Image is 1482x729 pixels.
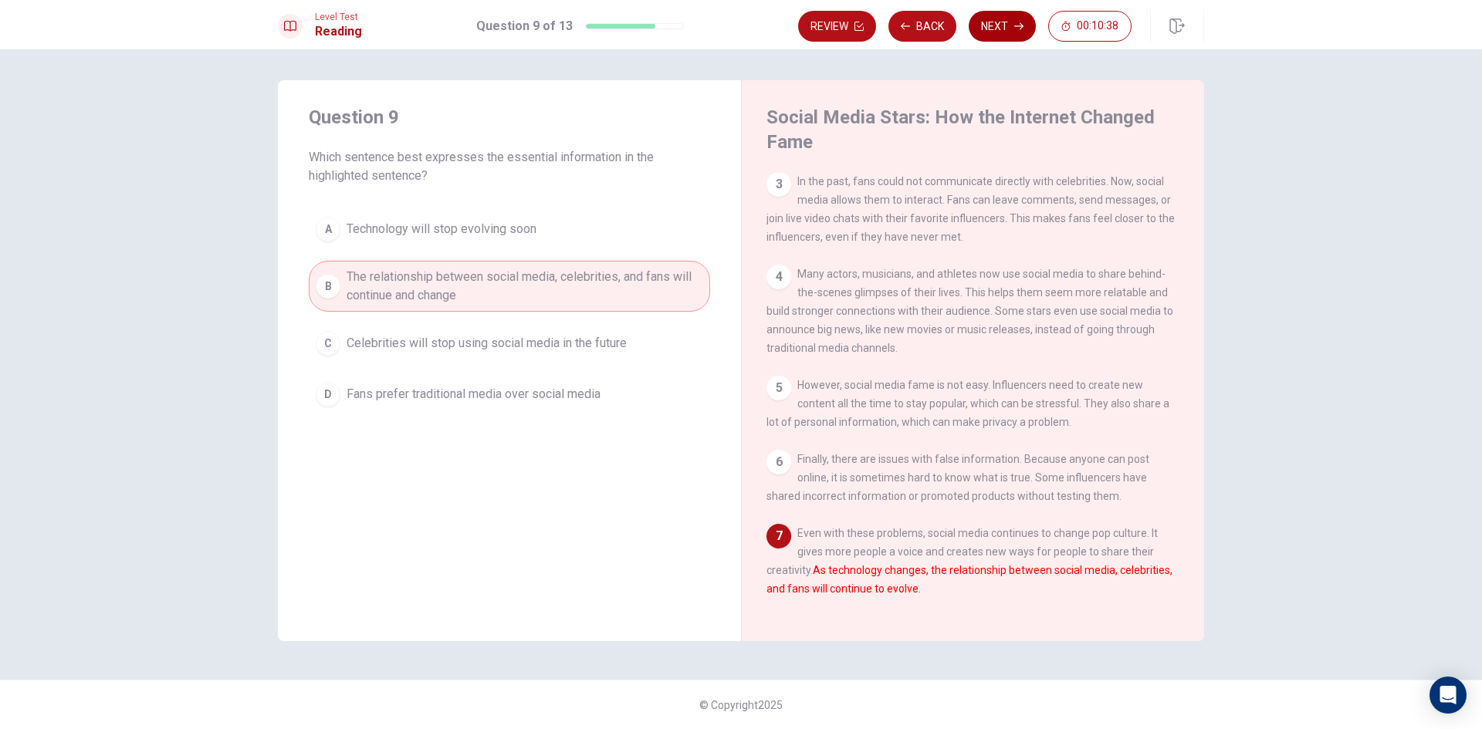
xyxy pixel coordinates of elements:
h1: Question 9 of 13 [476,17,573,35]
button: ATechnology will stop evolving soon [309,210,710,248]
span: Level Test [315,12,362,22]
span: However, social media fame is not easy. Influencers need to create new content all the time to st... [766,379,1169,428]
span: The relationship between social media, celebrities, and fans will continue and change [347,268,703,305]
span: Which sentence best expresses the essential information in the highlighted sentence? [309,148,710,185]
div: 7 [766,524,791,548]
button: DFans prefer traditional media over social media [309,375,710,413]
div: 6 [766,450,791,474]
button: Back [888,11,956,42]
div: 3 [766,172,791,197]
span: Many actors, musicians, and athletes now use social media to share behind-the-scenes glimpses of ... [766,268,1173,354]
span: Even with these problems, social media continues to change pop culture. It gives more people a vo... [766,527,1172,595]
div: D [316,382,340,407]
button: 00:10:38 [1048,11,1132,42]
div: C [316,331,340,356]
span: Celebrities will stop using social media in the future [347,334,627,353]
span: In the past, fans could not communicate directly with celebrities. Now, social media allows them ... [766,175,1175,243]
div: 4 [766,265,791,289]
h4: Social Media Stars: How the Internet Changed Fame [766,105,1176,154]
span: © Copyright 2025 [699,699,783,711]
span: Technology will stop evolving soon [347,220,536,238]
div: B [316,274,340,299]
font: As technology changes, the relationship between social media, celebrities, and fans will continue... [766,564,1172,595]
span: Finally, there are issues with false information. Because anyone can post online, it is sometimes... [766,453,1149,502]
div: 5 [766,376,791,400]
button: BThe relationship between social media, celebrities, and fans will continue and change [309,261,710,312]
h4: Question 9 [309,105,710,130]
button: CCelebrities will stop using social media in the future [309,324,710,363]
button: Next [969,11,1036,42]
span: 00:10:38 [1077,20,1118,32]
h1: Reading [315,22,362,41]
button: Review [798,11,876,42]
div: Open Intercom Messenger [1430,677,1467,714]
div: A [316,217,340,241]
span: Fans prefer traditional media over social media [347,385,601,403]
